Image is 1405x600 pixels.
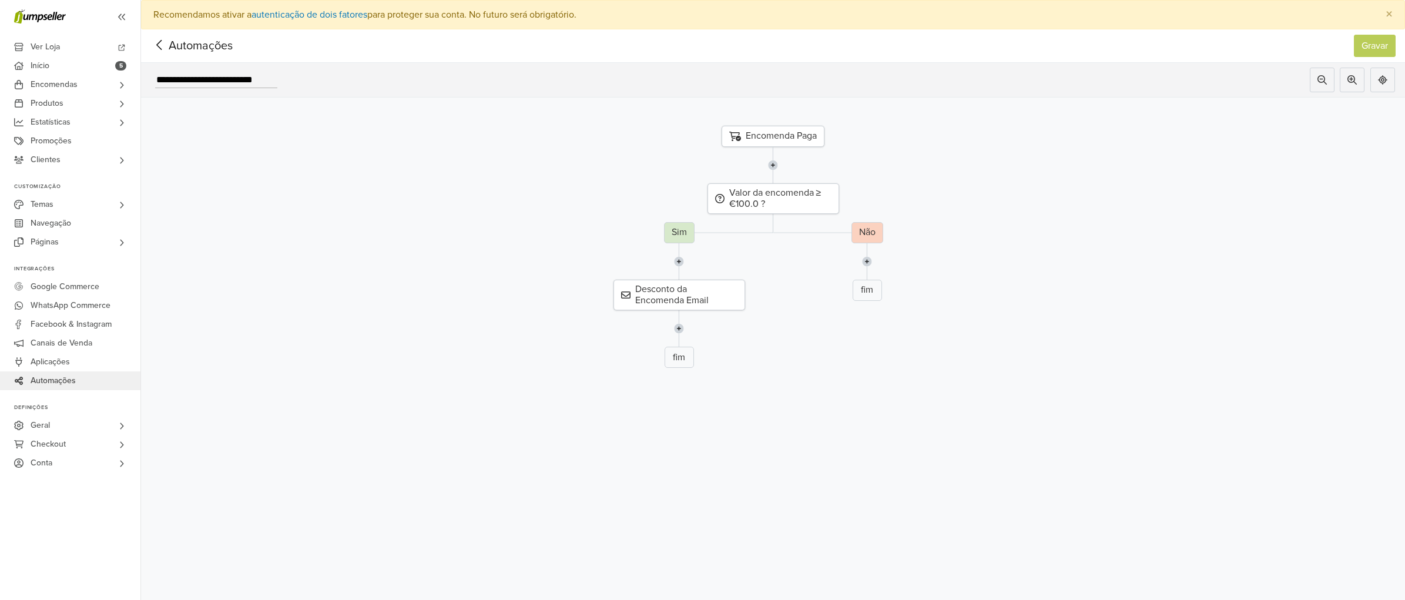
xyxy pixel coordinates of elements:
span: Encomendas [31,75,78,94]
span: Automações [150,37,214,55]
span: Páginas [31,233,59,252]
img: line-7960e5f4d2b50ad2986e.svg [674,310,684,347]
span: Geral [31,416,50,435]
span: Início [31,56,49,75]
img: line-7960e5f4d2b50ad2986e.svg [862,243,872,280]
span: Automações [31,371,76,390]
span: Navegação [31,214,71,233]
span: Temas [31,195,53,214]
div: Desconto da Encomenda Email [613,280,745,310]
span: Estatísticas [31,113,71,132]
div: Não [851,222,883,243]
span: Produtos [31,94,63,113]
img: line-7960e5f4d2b50ad2986e.svg [768,147,778,183]
button: Gravar [1354,35,1396,57]
div: Valor da encomenda ≥ €100.0 ? [707,183,839,214]
div: Encomenda Paga [722,126,824,147]
span: 5 [115,61,126,71]
span: Conta [31,454,52,472]
span: Promoções [31,132,72,150]
span: WhatsApp Commerce [31,296,110,315]
span: Facebook & Instagram [31,315,112,334]
img: line-7960e5f4d2b50ad2986e.svg [674,243,684,280]
span: × [1386,6,1393,23]
span: Clientes [31,150,61,169]
span: Canais de Venda [31,334,92,353]
p: Integrações [14,266,140,273]
p: Definições [14,404,140,411]
button: Close [1374,1,1404,29]
a: autenticação de dois fatores [252,9,367,21]
span: Ver Loja [31,38,60,56]
span: Google Commerce [31,277,99,296]
div: fim [853,280,882,301]
p: Customização [14,183,140,190]
span: Aplicações [31,353,70,371]
span: Checkout [31,435,66,454]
